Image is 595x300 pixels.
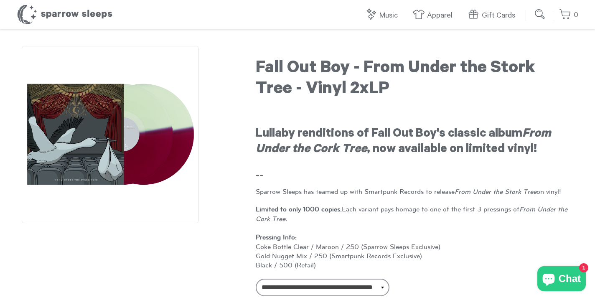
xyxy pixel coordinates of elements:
a: Smartpunk Records Exclusive [331,252,420,259]
a: Retail [297,262,314,269]
img: Fall Out Boy - From Under the Stork Tree - Vinyl 2xLP [22,46,199,223]
em: From Under the Cork Tree [256,128,551,157]
em: From Under the Stork Tree [455,188,537,195]
span: Sparrow Sleeps has teamed up with Smartpunk Records to release on vinyl! [256,188,561,195]
a: 0 [559,6,578,24]
span: Each variant pays homage to one of the first 3 pressings of Coke Bottle Clear / Maroon / 250 (Spa... [256,206,567,269]
a: Apparel [412,7,457,25]
inbox-online-store-chat: Shopify online store chat [535,266,588,293]
h1: Fall Out Boy - From Under the Stork Tree - Vinyl 2xLP [256,59,573,101]
strong: Limited to only 1000 copies. [256,206,342,213]
a: Gift Cards [467,7,519,25]
h3: -- [256,170,573,184]
a: Music [365,7,402,25]
input: Submit [532,6,549,23]
strong: Pressing Info: [256,234,297,241]
em: From Under the Cork Tree. [256,206,567,222]
h1: Sparrow Sleeps [17,4,113,25]
strong: Lullaby renditions of Fall Out Boy's classic album , now available on limited vinyl! [256,128,551,157]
